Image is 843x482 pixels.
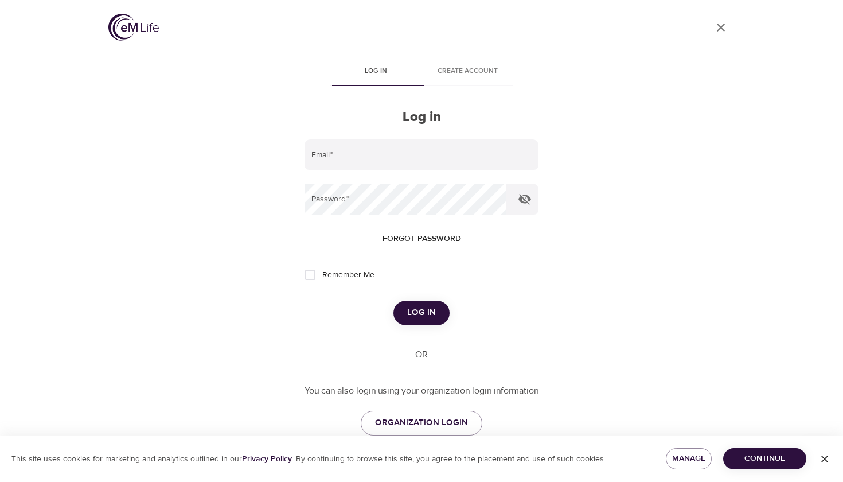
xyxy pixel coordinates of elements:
[375,415,468,430] span: ORGANIZATION LOGIN
[383,232,461,246] span: Forgot password
[707,14,735,41] a: close
[666,448,712,469] button: Manage
[337,65,415,77] span: Log in
[393,301,450,325] button: Log in
[322,269,374,281] span: Remember Me
[305,59,538,86] div: disabled tabs example
[407,305,436,320] span: Log in
[675,452,702,466] span: Manage
[378,228,466,250] button: Forgot password
[305,384,538,398] p: You can also login using your organization login information
[108,14,159,41] img: logo
[305,109,538,126] h2: Log in
[242,454,292,464] a: Privacy Policy
[411,348,432,361] div: OR
[723,448,806,469] button: Continue
[361,411,482,435] a: ORGANIZATION LOGIN
[428,65,506,77] span: Create account
[732,452,797,466] span: Continue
